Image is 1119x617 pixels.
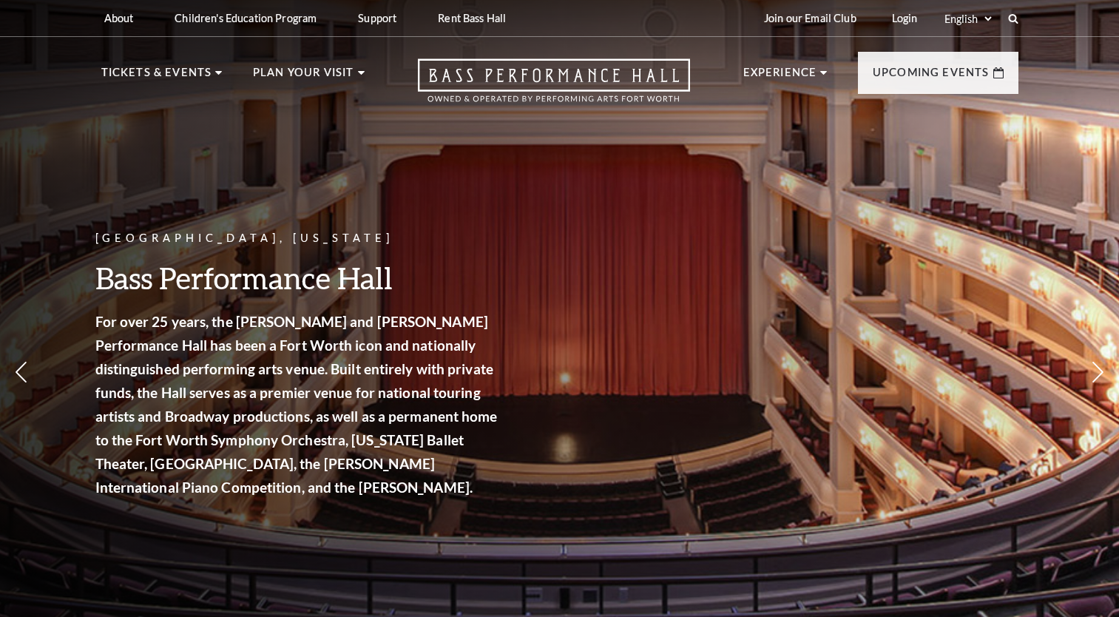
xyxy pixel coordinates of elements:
[175,12,317,24] p: Children's Education Program
[941,12,994,26] select: Select:
[438,12,506,24] p: Rent Bass Hall
[95,229,502,248] p: [GEOGRAPHIC_DATA], [US_STATE]
[95,259,502,297] h3: Bass Performance Hall
[253,64,354,90] p: Plan Your Visit
[95,313,498,496] strong: For over 25 years, the [PERSON_NAME] and [PERSON_NAME] Performance Hall has been a Fort Worth ico...
[104,12,134,24] p: About
[101,64,212,90] p: Tickets & Events
[873,64,990,90] p: Upcoming Events
[743,64,817,90] p: Experience
[358,12,396,24] p: Support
